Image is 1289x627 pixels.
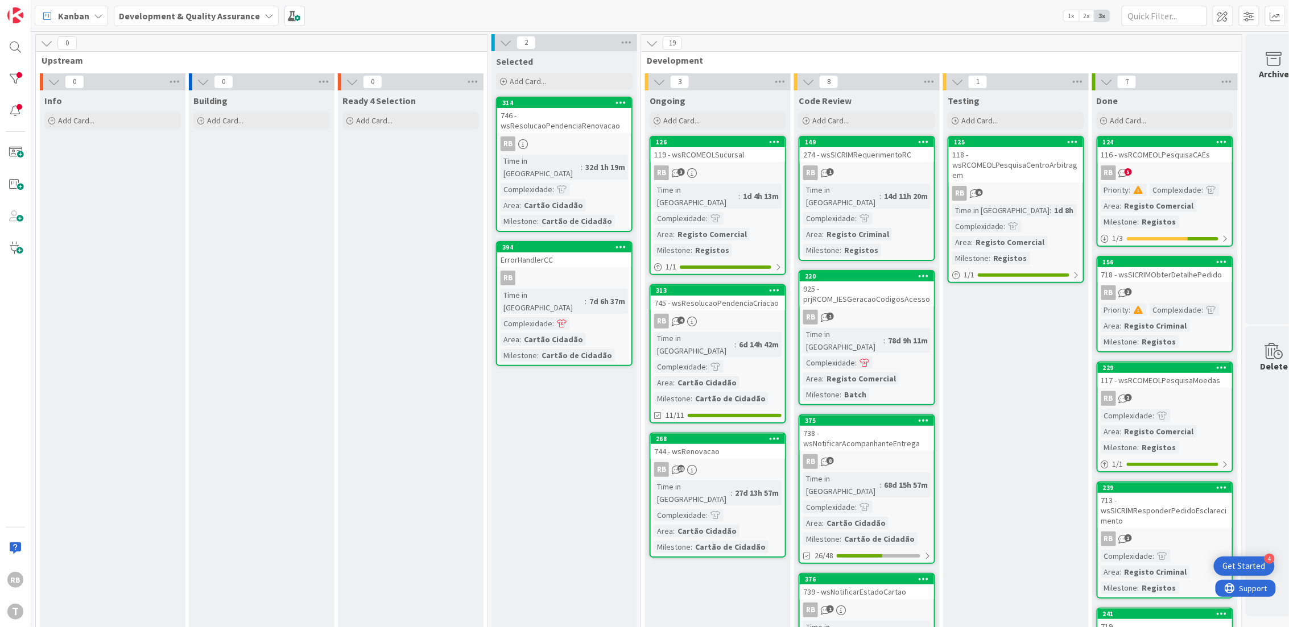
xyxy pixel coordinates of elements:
span: 1 / 1 [964,269,974,281]
img: Visit kanbanzone.com [7,7,23,23]
div: 375738 - wsNotificarAcompanhanteEntrega [800,416,934,451]
span: : [840,244,841,256]
div: Time in [GEOGRAPHIC_DATA] [803,472,879,497]
div: Registos [1139,582,1179,594]
div: 149274 - wsSICRIMRequerimentoRC [800,137,934,162]
div: Cartão Cidadão [675,376,739,389]
div: Cartão de Cidadão [539,215,615,227]
div: Registos [692,244,732,256]
span: : [691,244,692,256]
div: RB [651,165,785,180]
div: Batch [841,388,869,401]
div: RB [803,310,818,325]
span: : [1153,550,1155,562]
div: 745 - wsResolucaoPendenciaCriacao [651,296,785,310]
div: 126 [656,138,785,146]
div: RB [497,271,631,285]
div: RB [654,165,669,180]
span: : [691,392,692,405]
div: RB [1098,391,1232,406]
div: 274 - wsSICRIMRequerimentoRC [800,147,934,162]
span: : [840,388,841,401]
div: 125 [954,138,1083,146]
span: : [706,360,708,373]
span: : [738,190,740,202]
span: : [1138,441,1139,454]
div: 124 [1103,138,1232,146]
span: : [706,509,708,521]
div: Registos [1139,215,1179,228]
a: 156718 - wsSICRIMObterDetalhePedidoRBPriority:Complexidade:Area:Registo CriminalMilestone:Registos [1097,256,1233,352]
div: 314 [497,98,631,108]
span: 1 / 1 [1113,458,1123,470]
span: : [1050,204,1052,217]
span: : [1202,304,1204,316]
div: Milestone [1101,582,1138,594]
span: : [706,212,708,225]
div: Complexidade [654,360,706,373]
div: Milestone [501,215,537,227]
div: Milestone [1101,441,1138,454]
span: : [1120,200,1122,212]
div: Cartão de Cidadão [692,541,769,553]
span: Selected [496,56,533,67]
div: 229 [1098,363,1232,373]
div: RB [497,136,631,151]
span: : [734,338,736,351]
div: Registo Comercial [973,236,1048,248]
div: Complexidade [501,183,552,196]
div: 117 - wsRCOMEOLPesquisaMoedas [1098,373,1232,388]
div: RB [952,186,967,201]
a: 229117 - wsRCOMEOLPesquisaMoedasRBComplexidade:Area:Registo ComercialMilestone:Registos1/1 [1097,362,1233,472]
span: Add Card... [58,115,94,126]
div: Priority [1101,184,1129,196]
div: RB [803,603,818,617]
b: Development & Quality Assurance [119,10,260,22]
div: Cartão Cidadão [521,333,586,346]
span: 5 [1125,168,1132,176]
span: : [585,295,586,308]
div: Complexidade [952,220,1004,232]
div: 313 [656,286,785,294]
div: Registo Comercial [675,228,750,240]
div: Area [654,525,673,537]
div: 126119 - wsRCOMEOLSucursal [651,137,785,162]
div: 394 [502,243,631,251]
span: 18 [677,465,685,472]
div: Area [803,228,822,240]
span: : [1129,304,1131,316]
div: Registo Comercial [824,372,899,385]
span: 1 [827,605,834,613]
span: 19 [663,36,682,50]
div: Milestone [654,244,691,256]
div: Registo Criminal [1122,319,1190,332]
span: Building [193,95,228,106]
span: 1 / 3 [1113,232,1123,244]
div: RB [1098,165,1232,180]
div: 14d 11h 20m [881,190,931,202]
div: 394 [497,242,631,252]
div: RB [1098,285,1232,300]
div: 241 [1098,609,1232,619]
span: 2 [1125,288,1132,296]
div: Milestone [654,392,691,405]
div: 156 [1098,257,1232,267]
div: Time in [GEOGRAPHIC_DATA] [803,328,883,353]
div: 375 [805,417,934,425]
span: : [822,228,824,240]
span: 1 / 1 [666,261,676,273]
div: Milestone [654,541,691,553]
div: 744 - wsRenovacao [651,444,785,459]
a: 124116 - wsRCOMEOLPesquisaCAEsRBPriority:Complexidade:Area:Registo ComercialMilestone:Registos1/3 [1097,136,1233,247]
span: : [822,372,824,385]
span: 6 [976,189,983,196]
span: Ready 4 Selection [342,95,416,106]
span: : [1004,220,1006,232]
div: Registos [1139,441,1179,454]
div: 241 [1103,610,1232,618]
span: 3x [1094,10,1110,22]
span: 0 [65,75,84,89]
div: 229117 - wsRCOMEOLPesquisaMoedas [1098,363,1232,388]
span: 3 [670,75,689,89]
div: 7d 6h 37m [586,295,628,308]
